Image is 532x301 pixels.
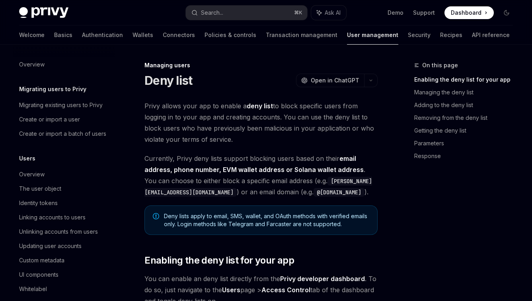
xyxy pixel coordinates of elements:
a: Custom metadata [13,253,115,268]
a: Basics [54,25,72,45]
svg: Note [153,213,159,219]
button: Open in ChatGPT [296,74,364,87]
div: Create or import a batch of users [19,129,106,139]
span: Open in ChatGPT [311,76,359,84]
h1: Deny list [144,73,192,88]
div: Overview [19,170,45,179]
div: Search... [201,8,223,18]
a: Response [414,150,519,162]
a: Getting the deny list [414,124,519,137]
a: Demo [388,9,403,17]
a: Policies & controls [205,25,256,45]
strong: deny list [247,102,273,110]
a: Support [413,9,435,17]
a: Linking accounts to users [13,210,115,225]
div: The user object [19,184,61,193]
a: Wallets [133,25,153,45]
a: Security [408,25,431,45]
img: dark logo [19,7,68,18]
div: Updating user accounts [19,241,82,251]
a: The user object [13,182,115,196]
a: User management [347,25,398,45]
strong: Users [222,286,240,294]
a: Create or import a user [13,112,115,127]
a: UI components [13,268,115,282]
span: Deny lists apply to email, SMS, wallet, and OAuth methods with verified emails only. Login method... [164,212,369,228]
a: Updating user accounts [13,239,115,253]
button: Toggle dark mode [500,6,513,19]
a: Parameters [414,137,519,150]
div: Migrating existing users to Privy [19,100,103,110]
div: UI components [19,270,58,279]
a: Managing the deny list [414,86,519,99]
span: Currently, Privy deny lists support blocking users based on their . You can choose to either bloc... [144,153,378,197]
a: Enabling the deny list for your app [414,73,519,86]
div: Identity tokens [19,198,58,208]
a: Authentication [82,25,123,45]
button: Search...⌘K [186,6,307,20]
a: Recipes [440,25,462,45]
a: Adding to the deny list [414,99,519,111]
a: Transaction management [266,25,337,45]
div: Managing users [144,61,378,69]
div: Unlinking accounts from users [19,227,98,236]
a: Welcome [19,25,45,45]
div: Linking accounts to users [19,213,86,222]
span: Dashboard [451,9,481,17]
a: Migrating existing users to Privy [13,98,115,112]
a: Create or import a batch of users [13,127,115,141]
a: Removing from the deny list [414,111,519,124]
code: @[DOMAIN_NAME] [314,188,364,197]
a: Dashboard [444,6,494,19]
div: Create or import a user [19,115,80,124]
a: Access Control [261,286,310,294]
a: Unlinking accounts from users [13,225,115,239]
button: Ask AI [311,6,346,20]
a: Overview [13,167,115,182]
div: Overview [19,60,45,69]
span: Ask AI [325,9,341,17]
a: Connectors [163,25,195,45]
a: Whitelabel [13,282,115,296]
a: Overview [13,57,115,72]
h5: Users [19,154,35,163]
a: API reference [472,25,510,45]
div: Custom metadata [19,256,64,265]
a: Privy developer dashboard [280,275,365,283]
a: Identity tokens [13,196,115,210]
span: On this page [422,61,458,70]
span: Privy allows your app to enable a to block specific users from logging in to your app and creatin... [144,100,378,145]
div: Whitelabel [19,284,47,294]
span: ⌘ K [294,10,302,16]
span: Enabling the deny list for your app [144,254,294,267]
h5: Migrating users to Privy [19,84,86,94]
